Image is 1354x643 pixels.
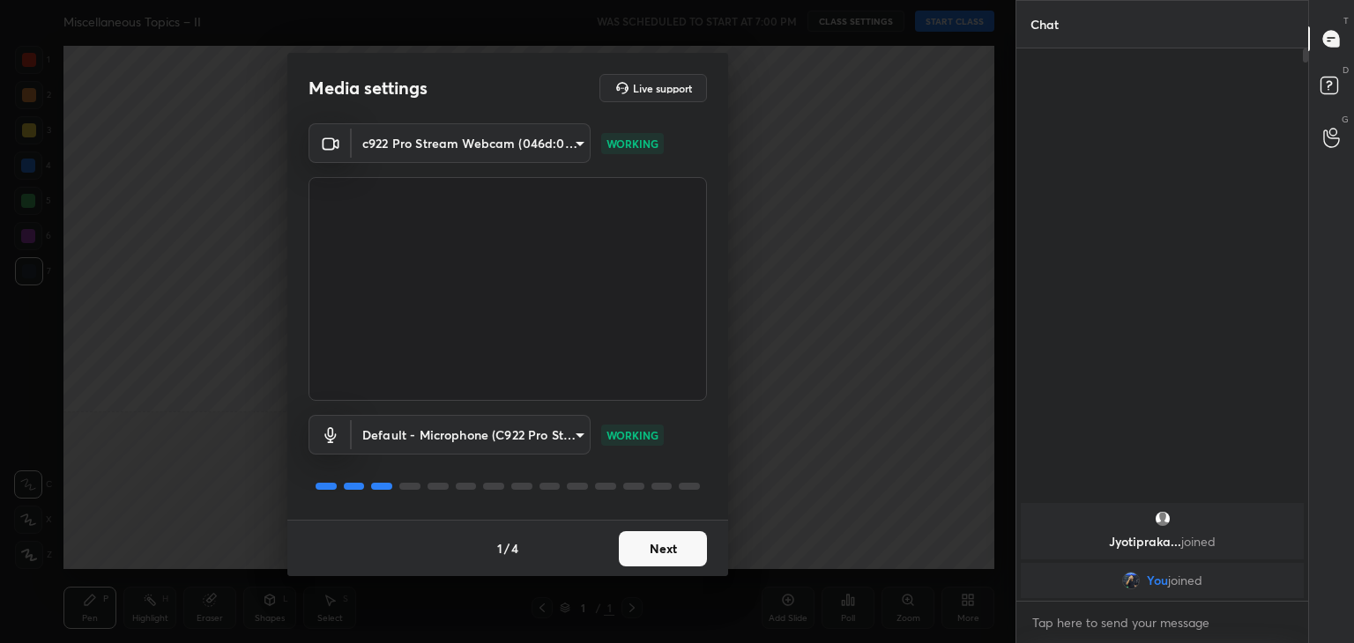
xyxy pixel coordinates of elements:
p: T [1343,14,1349,27]
img: default.png [1154,510,1172,528]
p: Jyotipraka... [1031,535,1293,549]
h5: Live support [633,83,692,93]
p: WORKING [606,136,658,152]
h4: 4 [511,539,518,558]
h4: / [504,539,510,558]
p: Chat [1016,1,1073,48]
p: WORKING [606,427,658,443]
h2: Media settings [309,77,428,100]
img: d89acffa0b7b45d28d6908ca2ce42307.jpg [1122,572,1140,589]
div: grid [1016,499,1308,602]
h4: 1 [497,539,502,558]
div: c922 Pro Stream Webcam (046d:085c) [352,415,591,455]
div: c922 Pro Stream Webcam (046d:085c) [352,123,591,163]
span: joined [1181,533,1216,550]
span: You [1147,573,1168,588]
button: Next [619,531,707,566]
span: joined [1168,573,1202,588]
p: G [1342,113,1349,126]
p: D [1343,63,1349,77]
